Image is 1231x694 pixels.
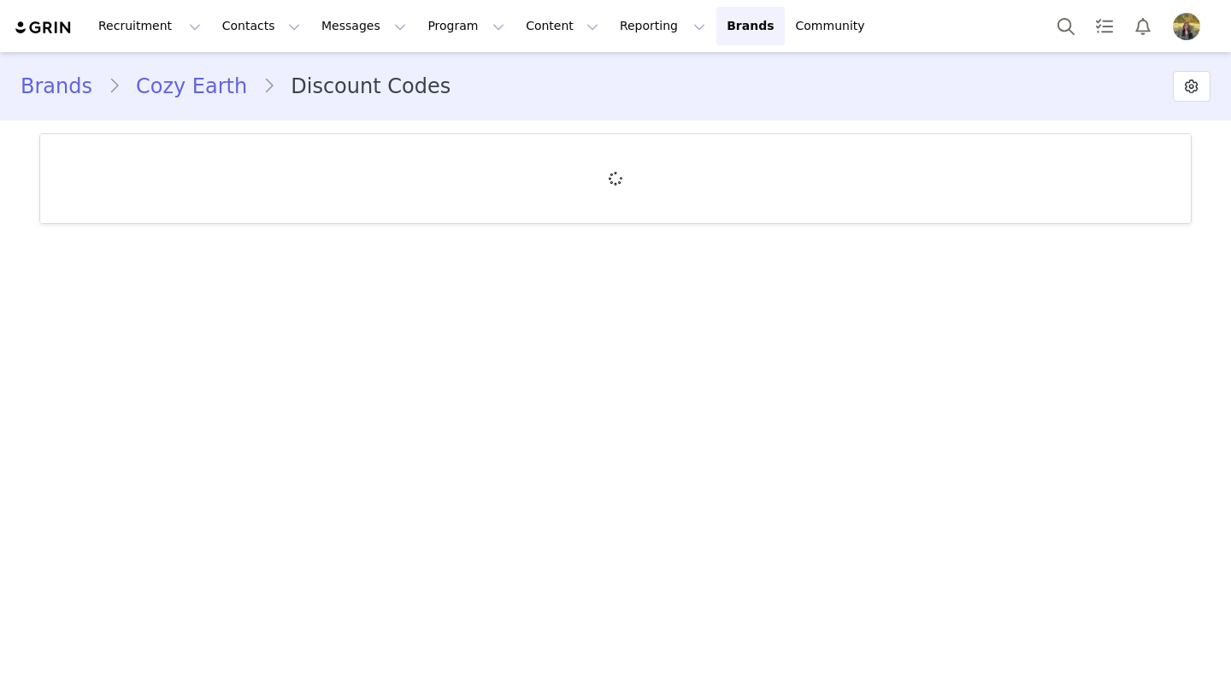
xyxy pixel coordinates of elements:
[1086,7,1123,45] a: Tasks
[121,71,262,102] a: Cozy Earth
[786,7,883,45] a: Community
[417,7,515,45] button: Program
[1163,13,1217,40] button: Profile
[212,7,310,45] button: Contacts
[716,7,784,45] a: Brands
[39,133,1192,224] article: Discount Code Groups
[1173,13,1200,40] img: 27896cd5-6933-4e5c-bf96-74e8661375a5.jpeg
[1047,7,1085,45] button: Search
[311,7,416,45] button: Messages
[610,7,716,45] button: Reporting
[515,7,609,45] button: Content
[1124,7,1162,45] button: Notifications
[21,71,108,102] a: Brands
[14,20,74,36] img: grin logo
[88,7,211,45] button: Recruitment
